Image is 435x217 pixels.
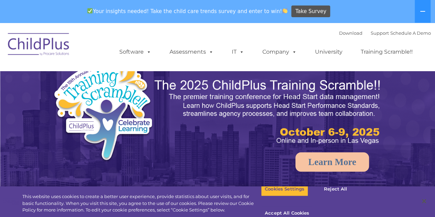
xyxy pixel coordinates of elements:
[282,8,287,13] img: 👏
[416,194,432,209] button: Close
[255,45,304,59] a: Company
[87,8,93,13] img: ✅
[22,193,261,214] div: This website uses cookies to create a better user experience, provide statistics about user visit...
[96,45,117,51] span: Last name
[96,74,125,79] span: Phone number
[314,182,357,196] button: Reject All
[371,30,389,36] a: Support
[112,45,158,59] a: Software
[163,45,220,59] a: Assessments
[85,4,291,18] span: Your insights needed! Take the child care trends survey and enter to win!
[308,45,349,59] a: University
[4,28,73,63] img: ChildPlus by Procare Solutions
[295,152,369,172] a: Learn More
[354,45,420,59] a: Training Scramble!!
[339,30,362,36] a: Download
[225,45,251,59] a: IT
[291,6,330,18] a: Take Survey
[295,6,326,18] span: Take Survey
[390,30,431,36] a: Schedule A Demo
[261,182,308,196] button: Cookies Settings
[339,30,431,36] font: |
